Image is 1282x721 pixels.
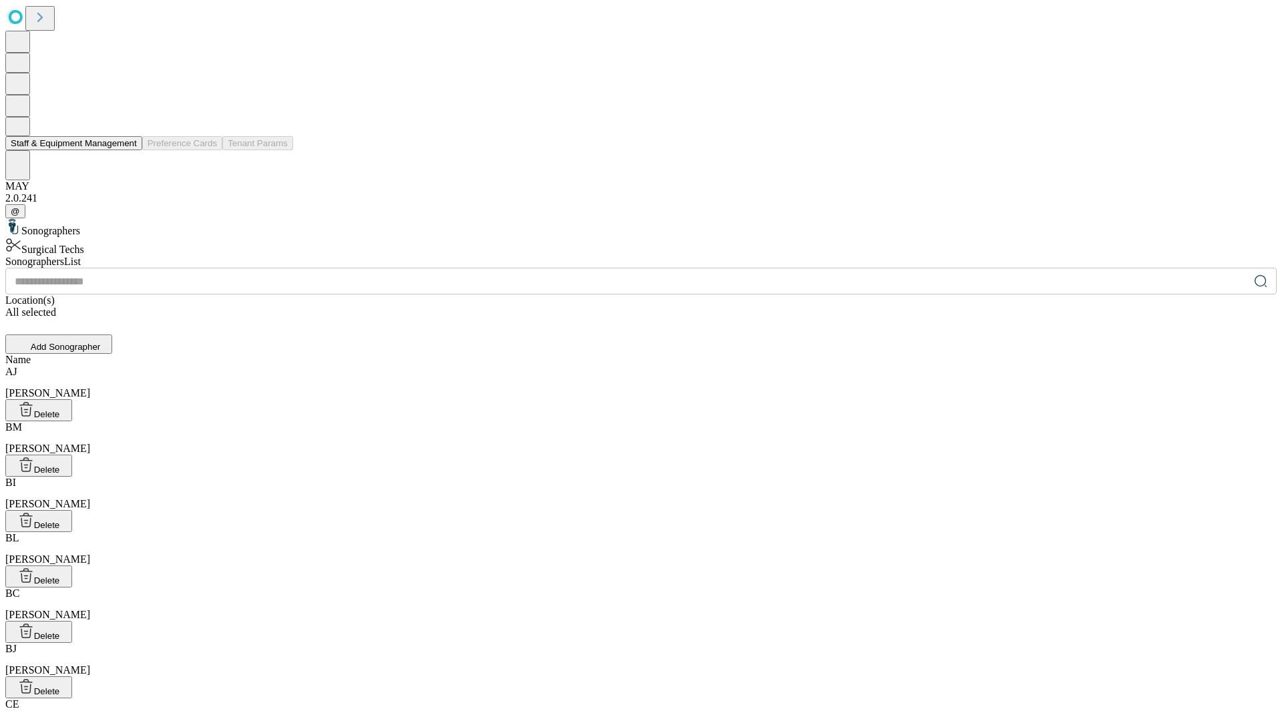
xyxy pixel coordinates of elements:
[5,421,22,433] span: BM
[5,455,72,477] button: Delete
[5,399,72,421] button: Delete
[5,334,112,354] button: Add Sonographer
[11,206,20,216] span: @
[5,136,142,150] button: Staff & Equipment Management
[5,354,1277,366] div: Name
[5,643,17,654] span: BJ
[5,294,55,306] span: Location(s)
[5,204,25,218] button: @
[5,366,17,377] span: AJ
[5,676,72,698] button: Delete
[5,532,1277,565] div: [PERSON_NAME]
[5,477,1277,510] div: [PERSON_NAME]
[5,587,19,599] span: BC
[142,136,222,150] button: Preference Cards
[5,698,19,710] span: CE
[5,192,1277,204] div: 2.0.241
[31,342,100,352] span: Add Sonographer
[5,218,1277,237] div: Sonographers
[5,180,1277,192] div: MAY
[5,532,19,543] span: BL
[34,520,60,530] span: Delete
[34,409,60,419] span: Delete
[5,421,1277,455] div: [PERSON_NAME]
[5,366,1277,399] div: [PERSON_NAME]
[5,477,16,488] span: BI
[34,631,60,641] span: Delete
[5,306,1277,318] div: All selected
[34,465,60,475] span: Delete
[5,587,1277,621] div: [PERSON_NAME]
[5,237,1277,256] div: Surgical Techs
[5,510,72,532] button: Delete
[34,686,60,696] span: Delete
[34,575,60,585] span: Delete
[222,136,293,150] button: Tenant Params
[5,256,1277,268] div: Sonographers List
[5,621,72,643] button: Delete
[5,643,1277,676] div: [PERSON_NAME]
[5,565,72,587] button: Delete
